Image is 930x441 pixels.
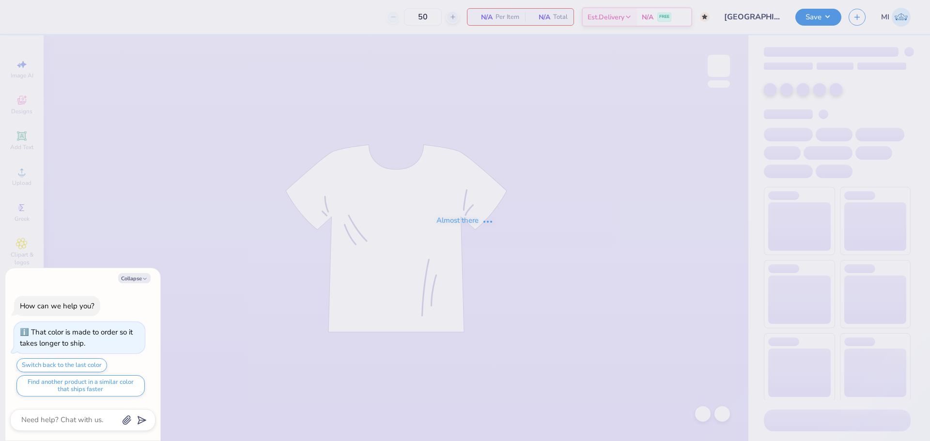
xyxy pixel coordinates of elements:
[20,301,94,311] div: How can we help you?
[118,273,151,283] button: Collapse
[16,375,145,396] button: Find another product in a similar color that ships faster
[436,215,494,226] div: Almost there
[16,358,107,372] button: Switch back to the last color
[20,327,133,348] div: That color is made to order so it takes longer to ship.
